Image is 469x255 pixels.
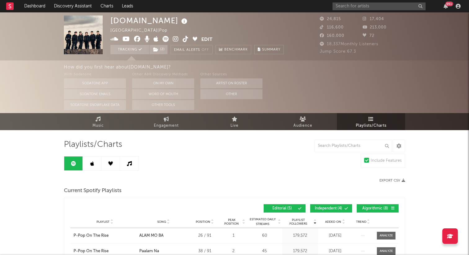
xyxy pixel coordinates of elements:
[132,71,194,78] div: Other A&R Discovery Methods
[264,204,306,213] button: Editorial(5)
[356,220,366,224] span: Trend
[157,220,166,224] span: Song
[248,233,281,239] div: 60
[361,207,389,210] span: Algorithmic ( 8 )
[269,113,337,130] a: Audience
[333,2,426,10] input: Search for artists
[64,113,132,130] a: Music
[320,50,356,54] span: Jump Score: 67.3
[200,71,262,78] div: Other Sources
[310,204,352,213] button: Independent(4)
[379,179,405,182] button: Export CSV
[139,233,163,239] div: ALAM MO BA
[320,17,341,21] span: 24,815
[74,248,109,254] div: P-Pop On The Rise
[74,233,109,239] div: P-Pop On The Rise
[356,122,386,130] span: Playlists/Charts
[222,233,245,239] div: 1
[200,78,262,88] button: Artist on Roster
[222,248,245,254] div: 2
[64,71,126,78] div: With Sodatone
[224,46,248,54] span: Benchmark
[248,217,277,226] span: Estimated Daily Streams
[132,78,194,88] button: On My Own
[64,89,126,99] button: Sodatone Emails
[314,207,343,210] span: Independent ( 4 )
[363,34,374,38] span: 72
[74,233,136,239] a: P-Pop On The Rise
[320,25,344,29] span: 116,600
[149,45,168,54] span: ( 2 )
[191,233,219,239] div: 26 / 91
[363,17,384,21] span: 17,404
[222,218,241,226] span: Peak Position
[371,157,402,165] div: Include Features
[64,78,126,88] button: Sodatone App
[196,220,210,224] span: Position
[64,141,122,148] span: Playlists/Charts
[154,122,179,130] span: Engagement
[315,140,392,152] input: Search Playlists/Charts
[325,220,341,224] span: Added On
[320,42,378,46] span: 18,337 Monthly Listeners
[201,36,212,44] button: Edit
[64,100,126,110] button: Sodatone Snowflake Data
[139,248,159,254] div: Paalam Na
[320,34,344,38] span: 160,000
[254,45,284,54] button: Summary
[132,89,194,99] button: Word Of Mouth
[96,220,109,224] span: Playlist
[74,248,136,254] a: P-Pop On The Rise
[191,248,219,254] div: 38 / 91
[268,207,296,210] span: Editorial ( 5 )
[284,233,316,239] div: 179,572
[132,113,200,130] a: Engagement
[284,248,316,254] div: 179,572
[171,45,212,54] button: Email AlertsOff
[248,248,281,254] div: 45
[200,113,269,130] a: Live
[319,233,351,239] div: [DATE]
[445,2,453,6] div: 99 +
[110,27,175,34] div: [GEOGRAPHIC_DATA] | Pop
[357,204,399,213] button: Algorithmic(8)
[64,64,469,71] div: How did you first hear about [DOMAIN_NAME] ?
[216,45,251,54] a: Benchmark
[64,187,122,195] span: Current Spotify Playlists
[110,45,149,54] button: Tracking
[200,89,262,99] button: Other
[444,4,448,9] button: 99+
[337,113,405,130] a: Playlists/Charts
[110,15,189,26] div: [DOMAIN_NAME]
[293,122,312,130] span: Audience
[284,218,313,226] span: Playlist Followers
[319,248,351,254] div: [DATE]
[230,122,239,130] span: Live
[132,100,194,110] button: Other Tools
[202,48,209,52] em: Off
[92,122,104,130] span: Music
[150,45,167,54] button: (2)
[363,25,386,29] span: 213,000
[262,48,280,51] span: Summary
